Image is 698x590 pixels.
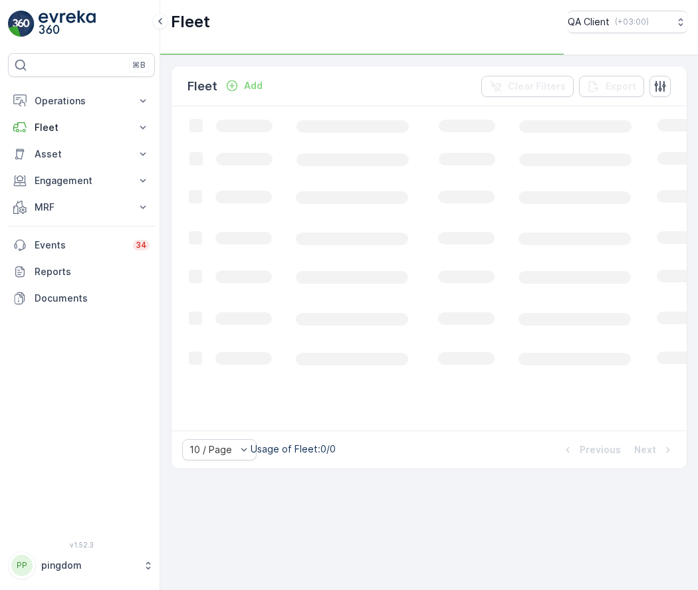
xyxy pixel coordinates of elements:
[579,76,644,97] button: Export
[8,88,155,114] button: Operations
[8,285,155,312] a: Documents
[8,167,155,194] button: Engagement
[568,15,610,29] p: QA Client
[132,60,146,70] p: ⌘B
[8,232,155,258] a: Events34
[187,77,217,96] p: Fleet
[8,258,155,285] a: Reports
[35,201,128,214] p: MRF
[481,76,574,97] button: Clear Filters
[136,240,147,250] p: 34
[8,551,155,579] button: PPpingdom
[35,265,150,278] p: Reports
[11,555,33,576] div: PP
[35,239,125,252] p: Events
[560,442,622,458] button: Previous
[35,174,128,187] p: Engagement
[580,443,621,456] p: Previous
[8,114,155,141] button: Fleet
[41,559,136,572] p: pingdom
[251,442,336,456] p: Usage of Fleet : 0/0
[35,121,128,134] p: Fleet
[568,11,687,33] button: QA Client(+03:00)
[8,541,155,549] span: v 1.52.3
[8,194,155,221] button: MRF
[35,94,128,108] p: Operations
[244,79,263,92] p: Add
[171,11,210,33] p: Fleet
[35,292,150,305] p: Documents
[8,11,35,37] img: logo
[35,147,128,161] p: Asset
[634,443,656,456] p: Next
[39,11,96,37] img: logo_light-DOdMpM7g.png
[8,141,155,167] button: Asset
[606,80,636,93] p: Export
[508,80,566,93] p: Clear Filters
[220,78,268,94] button: Add
[615,17,649,27] p: ( +03:00 )
[633,442,676,458] button: Next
